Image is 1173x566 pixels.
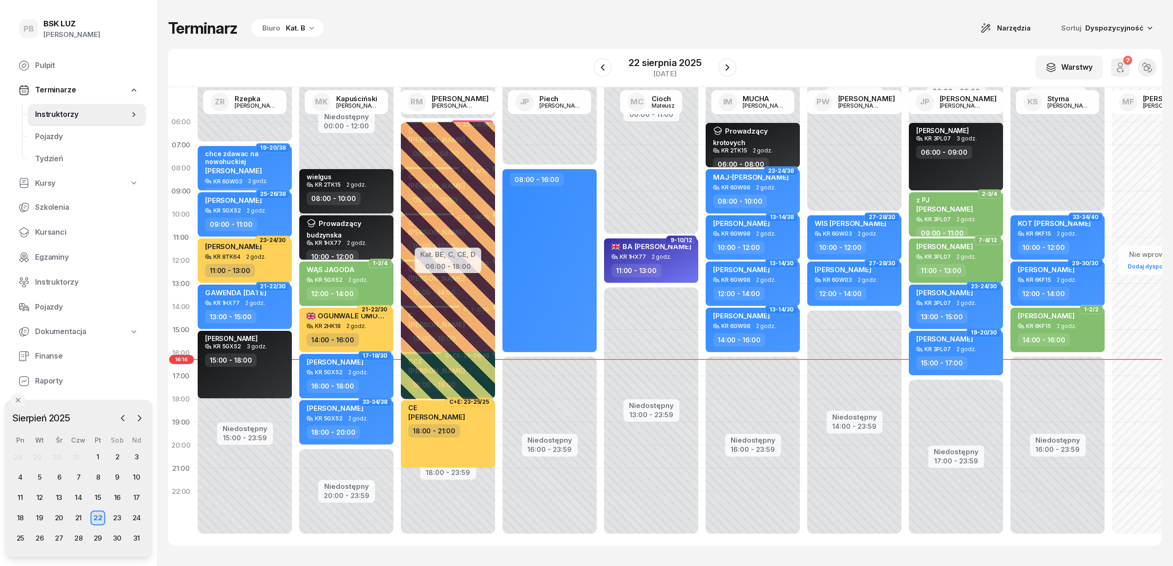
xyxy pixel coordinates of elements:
[49,436,69,444] div: Śr
[28,126,146,148] a: Pojazdy
[756,184,776,191] span: 2 godz.
[629,70,701,77] div: [DATE]
[168,480,194,503] div: 22:00
[205,310,256,323] div: 13:00 - 15:00
[721,147,747,153] div: KR 2TK15
[35,177,55,189] span: Kursy
[869,216,895,218] span: 27-28/30
[508,90,591,114] a: JPPiech[PERSON_NAME]
[1085,24,1143,32] span: Dyspozycyjność
[248,19,324,37] button: BiuroKat. B
[71,470,86,485] div: 7
[1123,56,1132,65] div: 7
[88,436,108,444] div: Pt
[925,216,951,222] div: KR 3PL07
[925,254,951,260] div: KR 3PL07
[30,436,49,444] div: Wt
[1035,437,1080,444] div: Niedostępny
[823,231,852,237] div: KR 6GW03
[807,90,902,114] a: PW[PERSON_NAME][PERSON_NAME]
[363,401,387,403] span: 33-34/38
[262,23,280,34] div: Biuro
[940,103,984,109] div: [PERSON_NAME]
[770,216,794,218] span: 13-14/38
[324,120,369,130] div: 00:00 - 12:00
[205,150,286,165] div: chce zdawac na nowohuckiej
[168,318,194,341] div: 15:00
[934,448,979,455] div: Niedostępny
[168,365,194,388] div: 17:00
[713,333,765,347] div: 14:00 - 16:00
[315,277,343,283] div: KR 5GX52
[731,437,775,444] div: Niedostępny
[721,277,750,283] div: KR 6GW98
[319,220,361,227] span: Prowadzący
[731,435,775,455] button: Niedostępny16:00 - 23:59
[400,90,496,114] a: RM[PERSON_NAME][PERSON_NAME]
[346,182,366,188] span: 2 godz.
[916,146,972,159] div: 06:00 - 09:00
[52,470,67,485] div: 6
[35,109,129,121] span: Instruktorzy
[24,25,34,33] span: PB
[247,343,267,350] span: 3 godz.
[35,226,139,238] span: Kursanci
[53,453,61,461] div: 30
[713,158,769,171] div: 06:00 - 08:00
[110,470,125,485] div: 9
[768,170,794,172] span: 23-24/38
[769,262,794,264] span: 13-14/30
[769,309,794,310] span: 13-14/30
[168,434,194,457] div: 20:00
[205,218,257,231] div: 09:00 - 11:00
[620,90,682,114] a: MCCiochMateusz
[307,379,359,393] div: 16:00 - 18:00
[1047,103,1092,109] div: [PERSON_NAME]
[205,188,260,201] div: 07:00 - 09:00
[956,216,976,223] span: 2 godz.
[934,455,979,465] div: 17:00 - 23:59
[213,178,242,184] div: KR 6GW03
[916,264,966,277] div: 11:00 - 13:00
[246,254,266,260] span: 2 godz.
[11,345,146,367] a: Finanse
[420,261,476,270] div: 06:00 - 18:00
[348,277,368,283] span: 2 godz.
[916,127,969,134] div: [PERSON_NAME]
[979,239,997,241] span: 7-8/12
[731,444,775,453] div: 16:00 - 23:59
[307,426,360,439] div: 18:00 - 20:00
[972,19,1039,37] button: Narzędzia
[611,242,691,251] span: BA [PERSON_NAME]
[11,296,146,318] a: Pojazdy
[956,254,976,260] span: 2 godz.
[816,98,830,106] span: PW
[235,103,279,109] div: [PERSON_NAME]
[838,95,895,102] div: [PERSON_NAME]
[956,135,977,142] span: 3 godz.
[307,287,358,300] div: 12:00 - 14:00
[629,409,674,419] div: 13:00 - 23:59
[11,173,146,194] a: Kursy
[629,402,674,409] div: Niedostępny
[324,483,369,490] div: Niedostępny
[1028,98,1038,106] span: KS
[1035,435,1080,455] button: Niedostępny16:00 - 23:59
[215,98,225,106] span: ZR
[169,355,194,364] span: 16:16
[630,98,644,106] span: MC
[1111,58,1130,77] button: 7
[336,95,381,102] div: Kapuściński
[11,246,146,268] a: Egzaminy
[408,413,465,421] span: [PERSON_NAME]
[920,98,930,106] span: JP
[11,370,146,392] a: Raporty
[43,20,100,28] div: BSK LUZ
[69,436,88,444] div: Czw
[408,404,465,412] div: CE
[1047,95,1092,102] div: Styrna
[205,166,262,175] span: [PERSON_NAME]
[205,288,266,297] span: GAWENDA [DATE]
[713,287,765,300] div: 12:00 - 14:00
[527,435,572,455] button: Niedostępny16:00 - 23:59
